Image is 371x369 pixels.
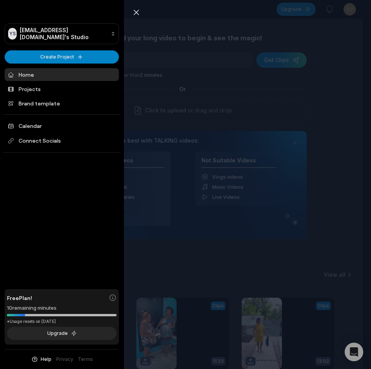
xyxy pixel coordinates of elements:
a: Privacy [56,356,73,363]
div: 10 remaining minutes [7,304,117,312]
div: Open Intercom Messenger [345,343,363,361]
span: Connect Socials [5,134,119,148]
p: [EMAIL_ADDRESS][DOMAIN_NAME]'s Studio [20,27,108,41]
a: Calendar [5,119,119,132]
span: Help [41,356,52,363]
div: YS [8,28,17,40]
a: Brand template [5,97,119,110]
a: Home [5,68,119,81]
span: Free Plan! [7,294,32,302]
a: Terms [78,356,93,363]
button: Upgrade [7,327,117,340]
button: Help [31,356,52,363]
a: Projects [5,83,119,95]
div: *Usage resets on [DATE] [7,319,117,324]
button: Create Project [5,50,119,64]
